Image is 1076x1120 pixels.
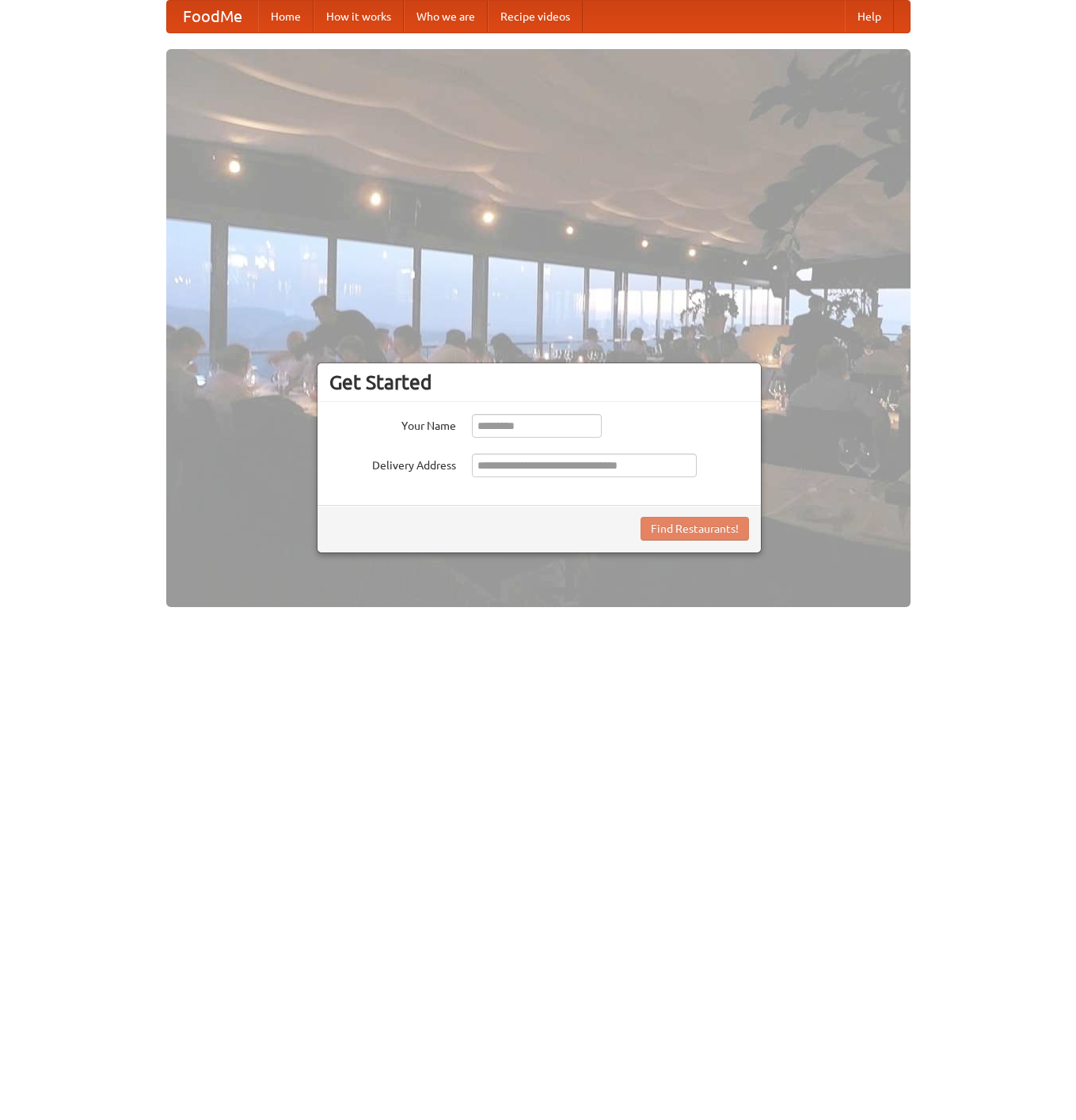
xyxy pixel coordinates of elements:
[329,370,749,394] h3: Get Started
[641,517,749,541] button: Find Restaurants!
[488,1,583,32] a: Recipe videos
[404,1,488,32] a: Who we are
[314,1,404,32] a: How it works
[329,454,456,473] label: Delivery Address
[845,1,894,32] a: Help
[329,414,456,434] label: Your Name
[167,1,258,32] a: FoodMe
[258,1,314,32] a: Home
